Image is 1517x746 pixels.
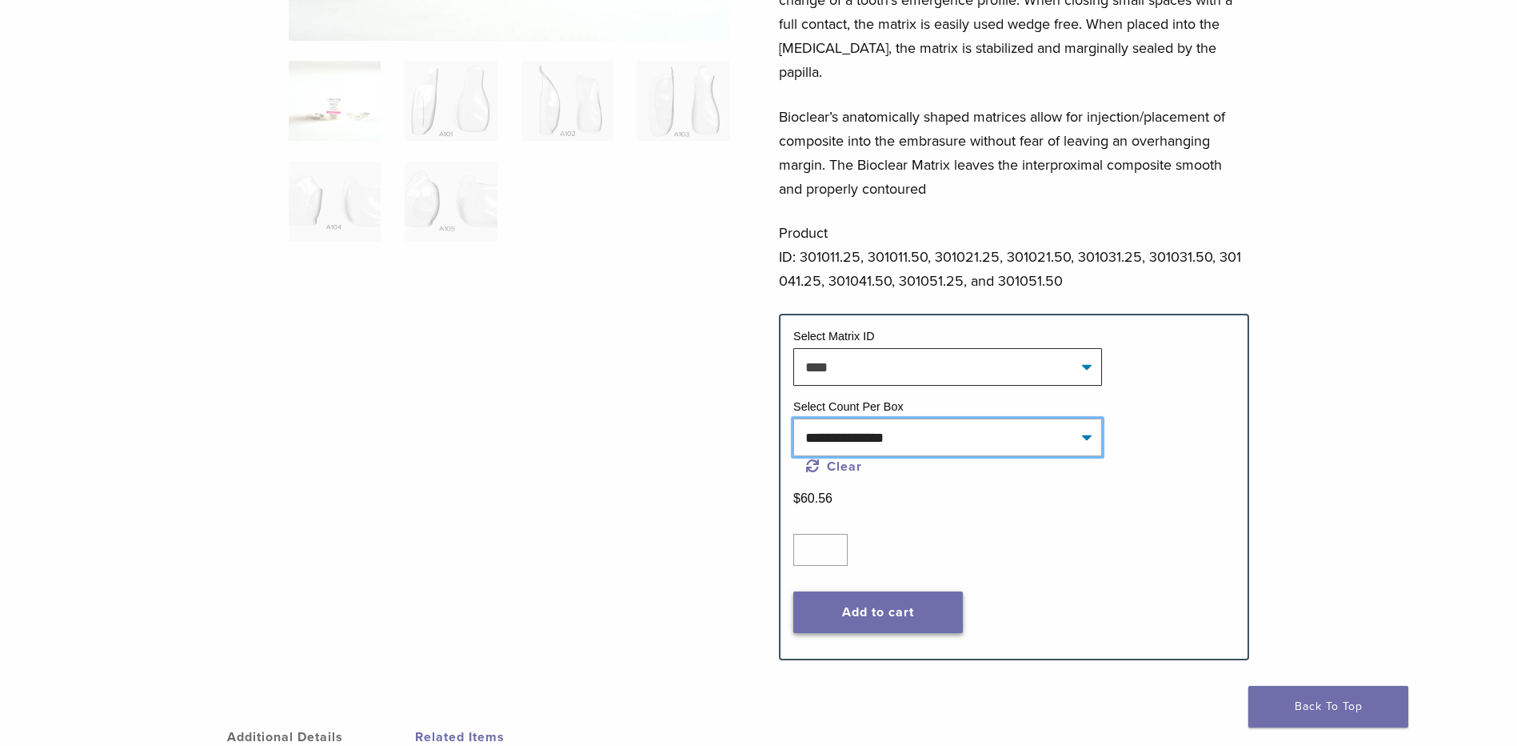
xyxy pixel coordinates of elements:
label: Select Count Per Box [793,400,904,413]
bdi: 60.56 [793,491,832,505]
a: Clear [806,459,862,475]
img: Original Anterior Matrix - A Series - Image 6 [405,162,497,242]
img: Original Anterior Matrix - A Series - Image 2 [405,61,497,141]
img: Original Anterior Matrix - A Series - Image 3 [521,61,613,141]
p: Product ID: 301011.25, 301011.50, 301021.25, 301021.50, 301031.25, 301031.50, 301041.25, 301041.5... [779,221,1249,293]
span: $ [793,491,800,505]
img: Anterior-Original-A-Series-Matrices-324x324.jpg [289,61,381,141]
img: Original Anterior Matrix - A Series - Image 5 [289,162,381,242]
label: Select Matrix ID [793,330,875,343]
p: Bioclear’s anatomically shaped matrices allow for injection/placement of composite into the embra... [779,105,1249,201]
img: Original Anterior Matrix - A Series - Image 4 [637,61,729,141]
button: Add to cart [793,592,963,633]
a: Back To Top [1248,686,1408,728]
